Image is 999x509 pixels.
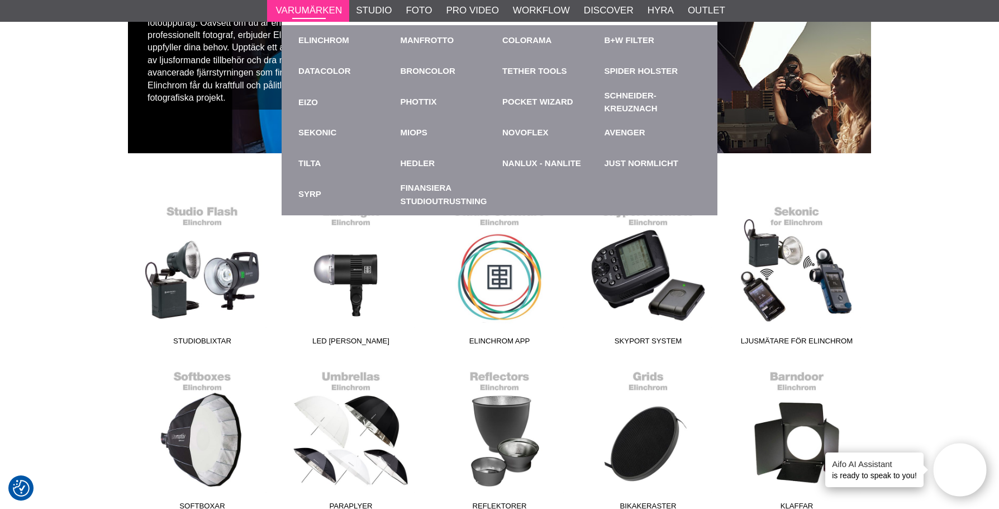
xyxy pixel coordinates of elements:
[128,200,277,351] a: Studioblixtar
[605,157,679,170] a: Just Normlicht
[401,65,455,78] a: Broncolor
[276,3,342,18] a: Varumärken
[688,3,725,18] a: Outlet
[574,200,722,351] a: Skyport System
[502,157,581,170] a: Nanlux - Nanlite
[277,336,425,351] span: LED [PERSON_NAME]
[574,336,722,351] span: Skyport System
[605,89,701,115] a: Schneider-Kreuznach
[401,157,435,170] a: Hedler
[425,336,574,351] span: Elinchrom App
[825,453,924,487] div: is ready to speak to you!
[13,480,30,497] img: Revisit consent button
[298,34,349,47] a: Elinchrom
[605,126,645,139] a: Avenger
[605,65,678,78] a: Spider Holster
[401,96,437,109] a: Phottix
[425,200,574,351] a: Elinchrom App
[401,34,454,47] a: Manfrotto
[502,96,573,109] a: Pocket Wizard
[13,478,30,498] button: Samtyckesinställningar
[298,126,336,139] a: Sekonic
[401,126,427,139] a: Miops
[502,34,551,47] a: Colorama
[298,87,395,117] a: EIZO
[401,179,497,210] a: Finansiera Studioutrustning
[277,200,425,351] a: LED [PERSON_NAME]
[722,336,871,351] span: Ljusmätare för Elinchrom
[584,3,634,18] a: Discover
[502,65,567,78] a: Tether Tools
[605,34,654,47] a: B+W Filter
[648,3,674,18] a: Hyra
[298,188,321,201] a: Syrp
[502,126,549,139] a: Novoflex
[406,3,432,18] a: Foto
[513,3,570,18] a: Workflow
[722,200,871,351] a: Ljusmätare för Elinchrom
[832,458,917,470] h4: Aifo AI Assistant
[446,3,498,18] a: Pro Video
[356,3,392,18] a: Studio
[298,65,351,78] a: Datacolor
[298,157,321,170] a: TILTA
[128,336,277,351] span: Studioblixtar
